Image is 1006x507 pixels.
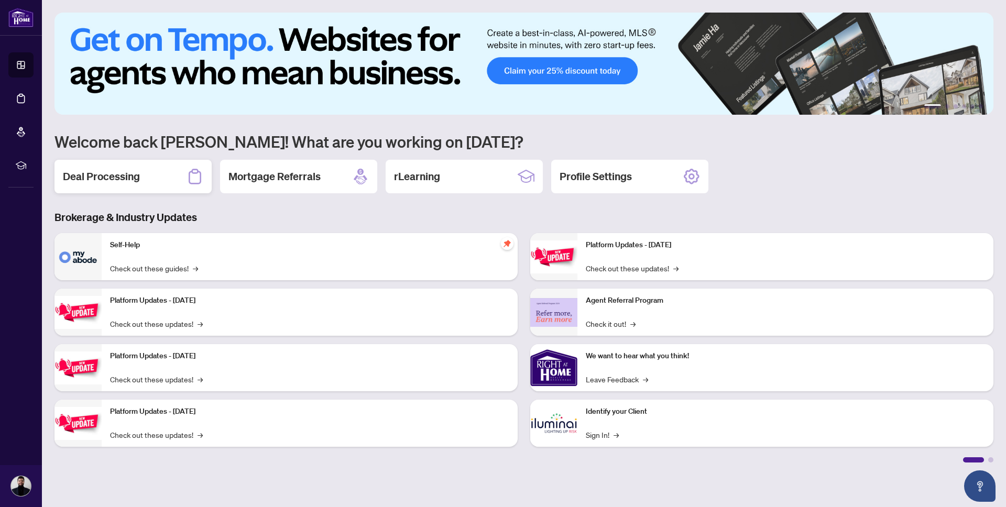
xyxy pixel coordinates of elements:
p: We want to hear what you think! [586,350,985,362]
span: → [673,262,679,274]
p: Platform Updates - [DATE] [110,295,509,306]
button: 2 [945,104,949,108]
a: Check out these updates!→ [110,429,203,440]
p: Identify your Client [586,406,985,417]
p: Agent Referral Program [586,295,985,306]
span: pushpin [501,237,513,250]
p: Platform Updates - [DATE] [586,239,985,251]
h2: rLearning [394,169,440,184]
span: → [630,318,636,329]
img: We want to hear what you think! [530,344,577,391]
h2: Profile Settings [560,169,632,184]
img: Platform Updates - June 23, 2025 [530,240,577,273]
p: Self-Help [110,239,509,251]
span: → [198,373,203,385]
p: Platform Updates - [DATE] [110,350,509,362]
span: → [198,429,203,440]
button: 1 [924,104,941,108]
img: Self-Help [54,233,102,280]
h3: Brokerage & Industry Updates [54,210,993,225]
h2: Mortgage Referrals [228,169,321,184]
img: Agent Referral Program [530,298,577,327]
button: 3 [954,104,958,108]
img: Profile Icon [11,476,31,496]
h1: Welcome back [PERSON_NAME]! What are you working on [DATE]? [54,131,993,151]
img: Platform Updates - July 21, 2025 [54,351,102,384]
a: Check it out!→ [586,318,636,329]
button: 4 [962,104,966,108]
p: Platform Updates - [DATE] [110,406,509,417]
a: Check out these guides!→ [110,262,198,274]
a: Check out these updates!→ [586,262,679,274]
a: Leave Feedback→ [586,373,648,385]
img: Slide 0 [54,13,993,115]
a: Check out these updates!→ [110,373,203,385]
a: Sign In!→ [586,429,619,440]
img: Platform Updates - July 8, 2025 [54,407,102,440]
a: Check out these updates!→ [110,318,203,329]
span: → [643,373,648,385]
button: 6 [979,104,983,108]
span: → [614,429,619,440]
button: 5 [970,104,975,108]
img: logo [8,8,34,27]
span: → [193,262,198,274]
button: Open asap [964,470,996,502]
img: Identify your Client [530,400,577,447]
img: Platform Updates - September 16, 2025 [54,296,102,329]
span: → [198,318,203,329]
h2: Deal Processing [63,169,140,184]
